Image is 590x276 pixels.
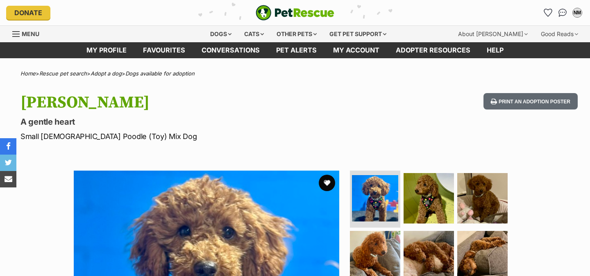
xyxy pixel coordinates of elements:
[22,30,39,37] span: Menu
[452,26,533,42] div: About [PERSON_NAME]
[20,131,360,142] p: Small [DEMOGRAPHIC_DATA] Poodle (Toy) Mix Dog
[271,26,322,42] div: Other pets
[256,5,334,21] a: PetRescue
[20,70,36,77] a: Home
[193,42,268,58] a: conversations
[20,93,360,112] h1: [PERSON_NAME]
[238,26,270,42] div: Cats
[125,70,195,77] a: Dogs available for adoption
[6,6,50,20] a: Donate
[91,70,122,77] a: Adopt a dog
[324,26,392,42] div: Get pet support
[204,26,237,42] div: Dogs
[483,93,578,110] button: Print an adoption poster
[571,6,584,19] button: My account
[457,173,508,224] img: Photo of Rhett
[319,175,335,191] button: favourite
[20,116,360,128] p: A gentle heart
[12,26,45,41] a: Menu
[556,6,569,19] a: Conversations
[535,26,584,42] div: Good Reads
[541,6,584,19] ul: Account quick links
[558,9,567,17] img: chat-41dd97257d64d25036548639549fe6c8038ab92f7586957e7f3b1b290dea8141.svg
[78,42,135,58] a: My profile
[479,42,512,58] a: Help
[404,173,454,224] img: Photo of Rhett
[268,42,325,58] a: Pet alerts
[352,175,398,221] img: Photo of Rhett
[325,42,388,58] a: My account
[39,70,87,77] a: Rescue pet search
[135,42,193,58] a: Favourites
[541,6,554,19] a: Favourites
[573,9,581,17] div: NM
[256,5,334,21] img: logo-e224e6f780fb5917bec1dbf3a21bbac754714ae5b6737aabdf751b685950b380.svg
[388,42,479,58] a: Adopter resources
